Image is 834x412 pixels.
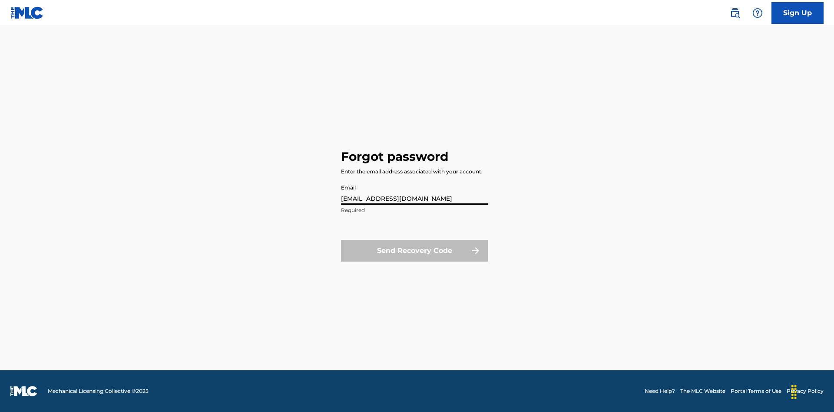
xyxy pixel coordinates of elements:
[341,206,488,214] p: Required
[771,2,824,24] a: Sign Up
[791,370,834,412] iframe: Chat Widget
[341,149,448,164] h3: Forgot password
[749,4,766,22] div: Help
[730,8,740,18] img: search
[10,7,44,19] img: MLC Logo
[731,387,781,395] a: Portal Terms of Use
[680,387,725,395] a: The MLC Website
[48,387,149,395] span: Mechanical Licensing Collective © 2025
[10,386,37,396] img: logo
[787,387,824,395] a: Privacy Policy
[787,379,801,405] div: Drag
[645,387,675,395] a: Need Help?
[341,168,483,176] div: Enter the email address associated with your account.
[752,8,763,18] img: help
[726,4,744,22] a: Public Search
